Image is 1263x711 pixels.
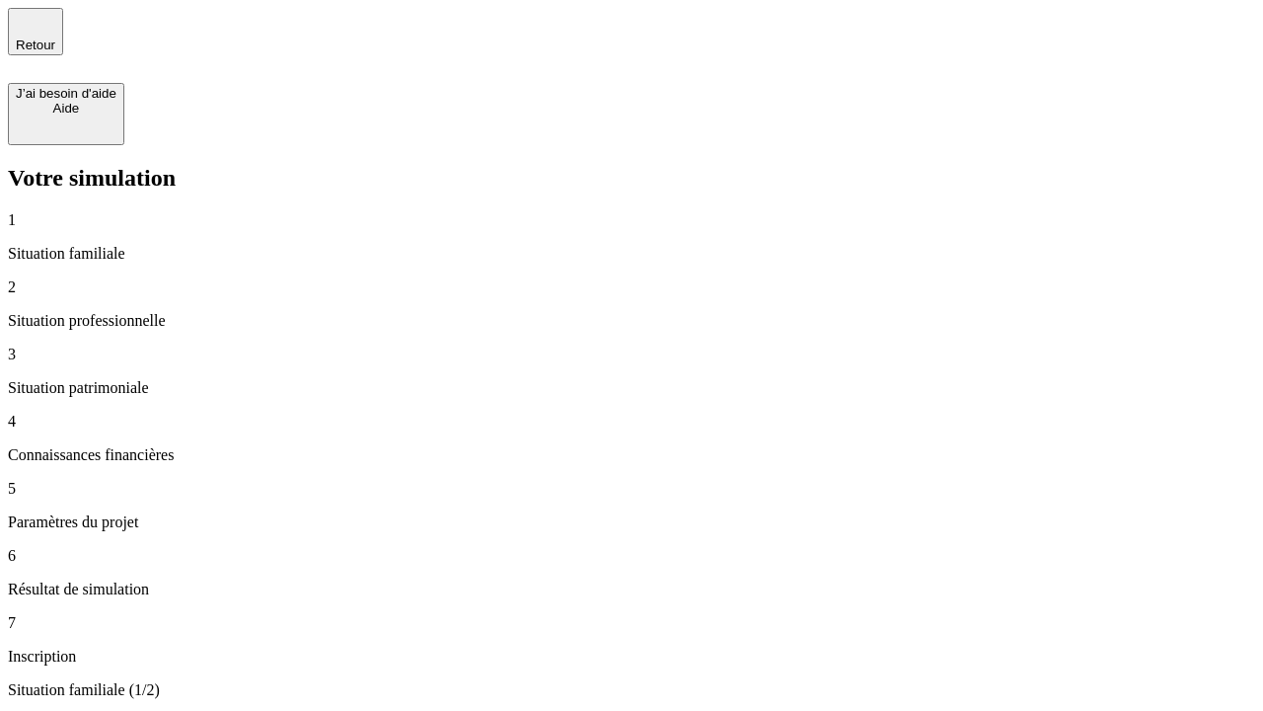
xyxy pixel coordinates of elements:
p: 2 [8,278,1255,296]
p: Résultat de simulation [8,581,1255,598]
p: Situation patrimoniale [8,379,1255,397]
p: Situation familiale [8,245,1255,263]
button: J’ai besoin d'aideAide [8,83,124,145]
p: 4 [8,413,1255,431]
p: 1 [8,211,1255,229]
p: Connaissances financières [8,446,1255,464]
div: J’ai besoin d'aide [16,86,116,101]
p: Situation familiale (1/2) [8,681,1255,699]
span: Retour [16,38,55,52]
h2: Votre simulation [8,165,1255,192]
p: Paramètres du projet [8,513,1255,531]
button: Retour [8,8,63,55]
p: 3 [8,346,1255,363]
div: Aide [16,101,116,116]
p: 7 [8,614,1255,632]
p: Situation professionnelle [8,312,1255,330]
p: 6 [8,547,1255,565]
p: 5 [8,480,1255,498]
p: Inscription [8,648,1255,666]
